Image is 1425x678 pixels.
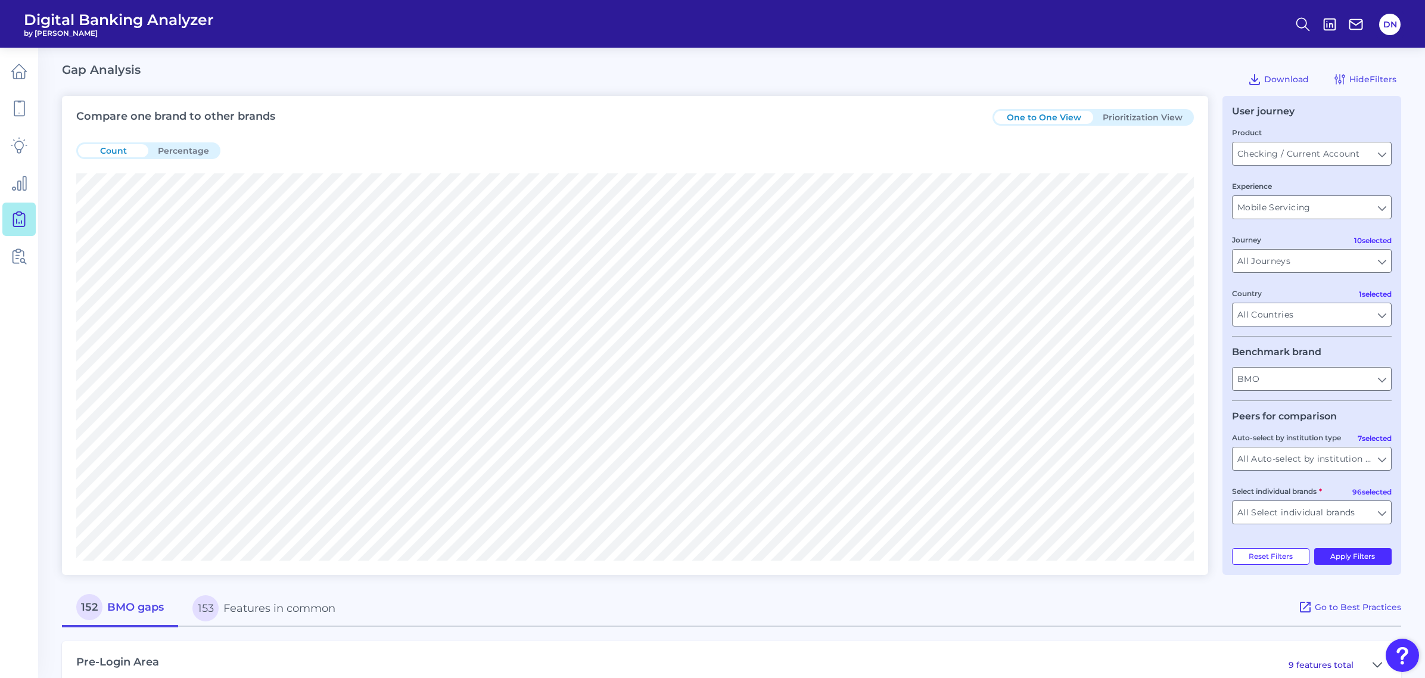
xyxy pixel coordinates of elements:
button: Apply Filters [1314,548,1392,565]
button: Prioritization View [1093,111,1192,124]
label: Select individual brands [1232,487,1322,496]
div: User journey [1232,105,1295,117]
h3: Pre-Login Area [76,656,159,669]
button: DN [1379,14,1401,35]
span: Hide Filters [1349,74,1396,85]
label: Auto-select by institution type [1232,433,1341,442]
button: 153Features in common [178,589,350,627]
span: Go to Best Practices [1315,602,1401,612]
button: Download [1243,70,1314,89]
label: Country [1232,289,1262,298]
label: Journey [1232,235,1261,244]
button: One to One View [994,111,1093,124]
span: by [PERSON_NAME] [24,29,214,38]
button: Reset Filters [1232,548,1309,565]
a: Go to Best Practices [1298,589,1401,627]
span: 153 [192,595,219,621]
legend: Benchmark brand [1232,346,1321,357]
legend: Peers for comparison [1232,410,1337,422]
button: HideFilters [1328,70,1401,89]
h3: Compare one brand to other brands [76,110,275,123]
span: Download [1264,74,1309,85]
label: Experience [1232,182,1272,191]
p: 9 features total [1289,660,1354,670]
button: Open Resource Center [1386,639,1419,672]
h2: Gap Analysis [62,63,141,77]
span: Digital Banking Analyzer [24,11,214,29]
button: 152BMO gaps [62,589,178,627]
button: Count [78,144,148,157]
button: Percentage [148,144,219,157]
span: 152 [76,594,102,620]
label: Product [1232,128,1262,137]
